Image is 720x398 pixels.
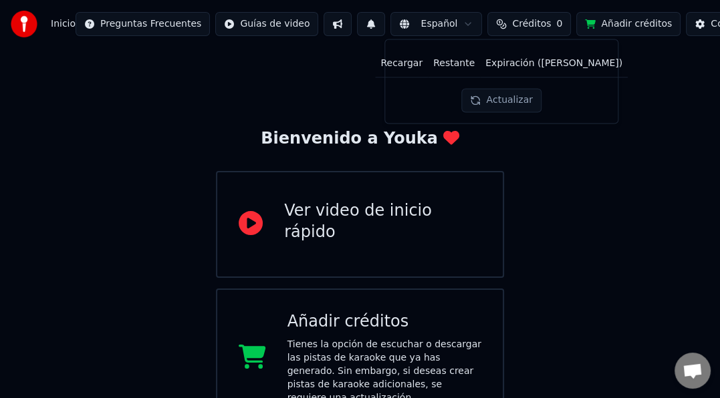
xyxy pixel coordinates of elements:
button: Actualizar [461,88,541,112]
button: Preguntas Frecuentes [76,12,210,36]
a: Chat abierto [675,353,711,389]
span: Créditos [512,17,551,31]
th: Restante [428,50,480,77]
button: Guías de video [215,12,318,36]
button: Créditos0 [487,12,571,36]
nav: breadcrumb [51,17,76,31]
button: Añadir créditos [576,12,681,36]
div: Bienvenido a Youka [261,128,459,150]
img: youka [11,11,37,37]
th: Expiración ([PERSON_NAME]) [480,50,628,77]
div: Añadir créditos [287,311,481,333]
th: Recargar [375,50,428,77]
span: Inicio [51,17,76,31]
div: Ver video de inicio rápido [284,200,481,243]
span: 0 [556,17,562,31]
